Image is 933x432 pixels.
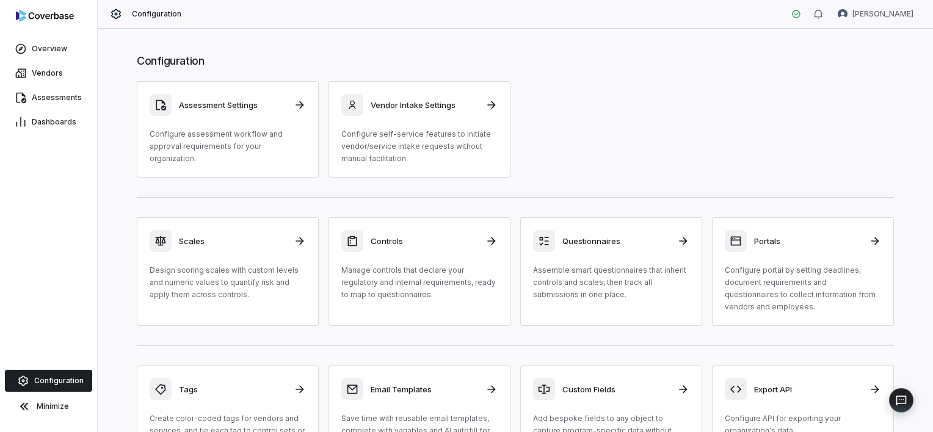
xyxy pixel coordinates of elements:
[179,236,286,247] h3: Scales
[32,117,76,127] span: Dashboards
[5,370,92,392] a: Configuration
[341,264,498,301] p: Manage controls that declare your regulatory and internal requirements, ready to map to questionn...
[2,62,95,84] a: Vendors
[32,44,67,54] span: Overview
[562,236,670,247] h3: Questionnaires
[329,217,510,326] a: ControlsManage controls that declare your regulatory and internal requirements, ready to map to q...
[179,99,286,110] h3: Assessment Settings
[754,384,862,395] h3: Export API
[533,264,689,301] p: Assemble smart questionnaires that inherit controls and scales, then track all submissions in one...
[838,9,848,19] img: Bridget Seagraves avatar
[371,384,478,395] h3: Email Templates
[852,9,913,19] span: [PERSON_NAME]
[725,264,881,313] p: Configure portal by setting deadlines, document requirements and questionnaires to collect inform...
[830,5,921,23] button: Bridget Seagraves avatar[PERSON_NAME]
[137,217,319,326] a: ScalesDesign scoring scales with custom levels and numeric values to quantify risk and apply them...
[371,99,478,110] h3: Vendor Intake Settings
[341,128,498,165] p: Configure self-service features to initiate vendor/service intake requests without manual facilit...
[32,93,82,103] span: Assessments
[150,128,306,165] p: Configure assessment workflow and approval requirements for your organization.
[712,217,894,326] a: PortalsConfigure portal by setting deadlines, document requirements and questionnaires to collect...
[562,384,670,395] h3: Custom Fields
[16,10,74,22] img: logo-D7KZi-bG.svg
[2,111,95,133] a: Dashboards
[179,384,286,395] h3: Tags
[329,81,510,178] a: Vendor Intake SettingsConfigure self-service features to initiate vendor/service intake requests ...
[2,38,95,60] a: Overview
[37,401,69,411] span: Minimize
[150,264,306,301] p: Design scoring scales with custom levels and numeric values to quantify risk and apply them acros...
[132,9,182,19] span: Configuration
[520,217,702,326] a: QuestionnairesAssemble smart questionnaires that inherit controls and scales, then track all subm...
[137,81,319,178] a: Assessment SettingsConfigure assessment workflow and approval requirements for your organization.
[137,53,894,69] h1: Configuration
[5,394,92,419] button: Minimize
[34,376,84,386] span: Configuration
[2,87,95,109] a: Assessments
[371,236,478,247] h3: Controls
[32,68,63,78] span: Vendors
[754,236,862,247] h3: Portals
